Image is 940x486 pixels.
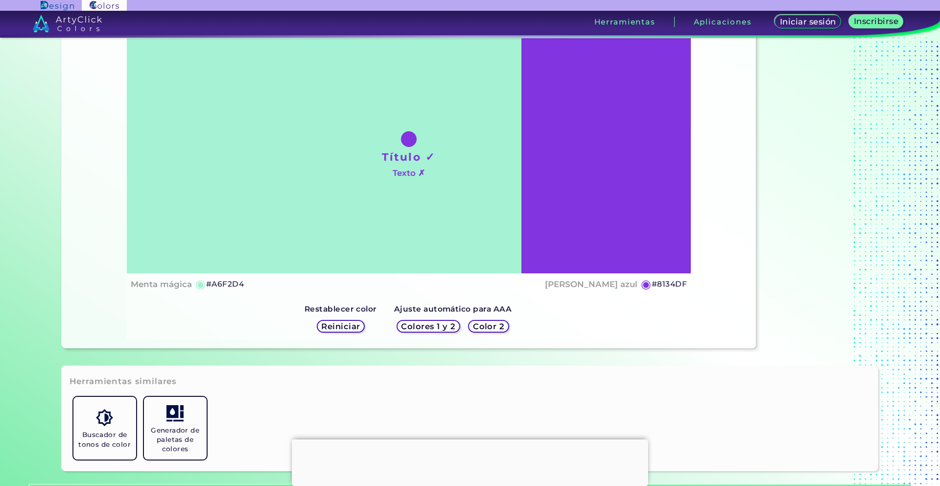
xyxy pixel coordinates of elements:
font: Generador de paletas de colores [151,426,199,453]
a: Generador de paletas de colores [140,393,211,463]
font: Colores 1 y 2 [404,322,453,331]
img: logo_artyclick_colors_white.svg [33,15,102,32]
font: Ajuste automático para AAA [394,304,512,314]
font: #A6F2D4 [206,279,244,289]
font: Título ✓ [382,150,436,163]
font: ◉ [641,277,652,291]
font: #8134DF [652,279,687,289]
font: Menta mágica [131,279,192,289]
iframe: Advertisement [292,439,648,484]
a: Inscribirse [852,16,901,28]
font: ◉ [195,277,206,291]
font: Buscador de tonos de color [78,431,131,448]
a: Iniciar sesión [778,16,838,28]
img: icon_color_shades.svg [96,409,113,426]
font: Herramientas [594,17,656,26]
img: Logotipo de diseño de ArtyClick [41,1,73,10]
font: [PERSON_NAME] azul [545,279,637,289]
font: Reiniciar [323,322,358,331]
font: Inscribirse [856,17,896,25]
font: Herramientas similares [70,376,177,386]
font: Restablecer color [305,304,377,314]
a: Buscador de tonos de color [70,393,140,463]
font: Color 2 [474,322,503,331]
font: Texto ✗ [393,168,425,178]
font: Iniciar sesión [782,17,833,26]
img: icon_col_pal_col.svg [166,405,184,422]
font: Aplicaciones [694,17,752,26]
